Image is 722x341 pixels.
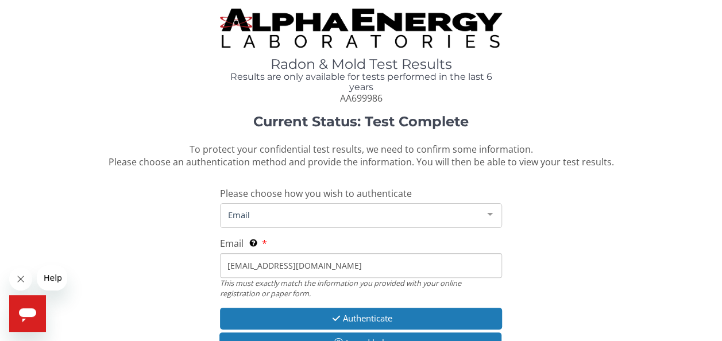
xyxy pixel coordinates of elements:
[253,113,469,130] strong: Current Status: Test Complete
[220,187,412,200] span: Please choose how you wish to authenticate
[220,278,502,299] div: This must exactly match the information you provided with your online registration or paper form.
[220,308,502,329] button: Authenticate
[225,208,478,221] span: Email
[37,265,67,290] iframe: Message from company
[339,92,382,104] span: AA699986
[220,72,502,92] h4: Results are only available for tests performed in the last 6 years
[9,295,46,332] iframe: Button to launch messaging window
[9,268,32,290] iframe: Close message
[108,143,613,169] span: To protect your confidential test results, we need to confirm some information. Please choose an ...
[220,57,502,72] h1: Radon & Mold Test Results
[220,237,244,250] span: Email
[220,9,502,48] img: TightCrop.jpg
